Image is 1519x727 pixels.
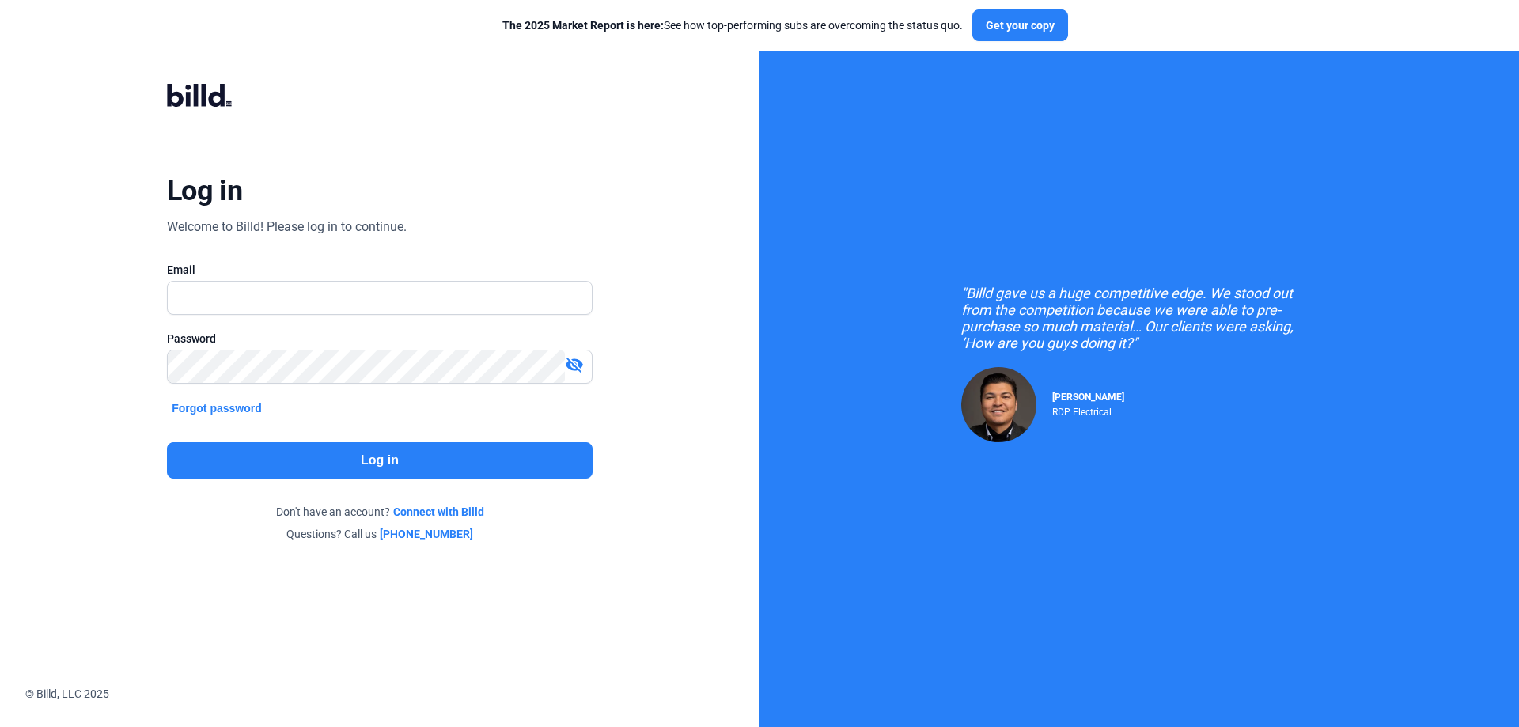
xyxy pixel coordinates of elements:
div: Email [167,262,593,278]
div: Questions? Call us [167,526,593,542]
div: Log in [167,173,242,208]
mat-icon: visibility_off [565,355,584,374]
button: Get your copy [972,9,1068,41]
div: Don't have an account? [167,504,593,520]
a: [PHONE_NUMBER] [380,526,473,542]
div: "Billd gave us a huge competitive edge. We stood out from the competition because we were able to... [961,285,1317,351]
span: The 2025 Market Report is here: [502,19,664,32]
div: RDP Electrical [1052,403,1124,418]
img: Raul Pacheco [961,367,1036,442]
div: Password [167,331,593,346]
button: Forgot password [167,399,267,417]
a: Connect with Billd [393,504,484,520]
span: [PERSON_NAME] [1052,392,1124,403]
div: Welcome to Billd! Please log in to continue. [167,218,407,237]
button: Log in [167,442,593,479]
div: See how top-performing subs are overcoming the status quo. [502,17,963,33]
